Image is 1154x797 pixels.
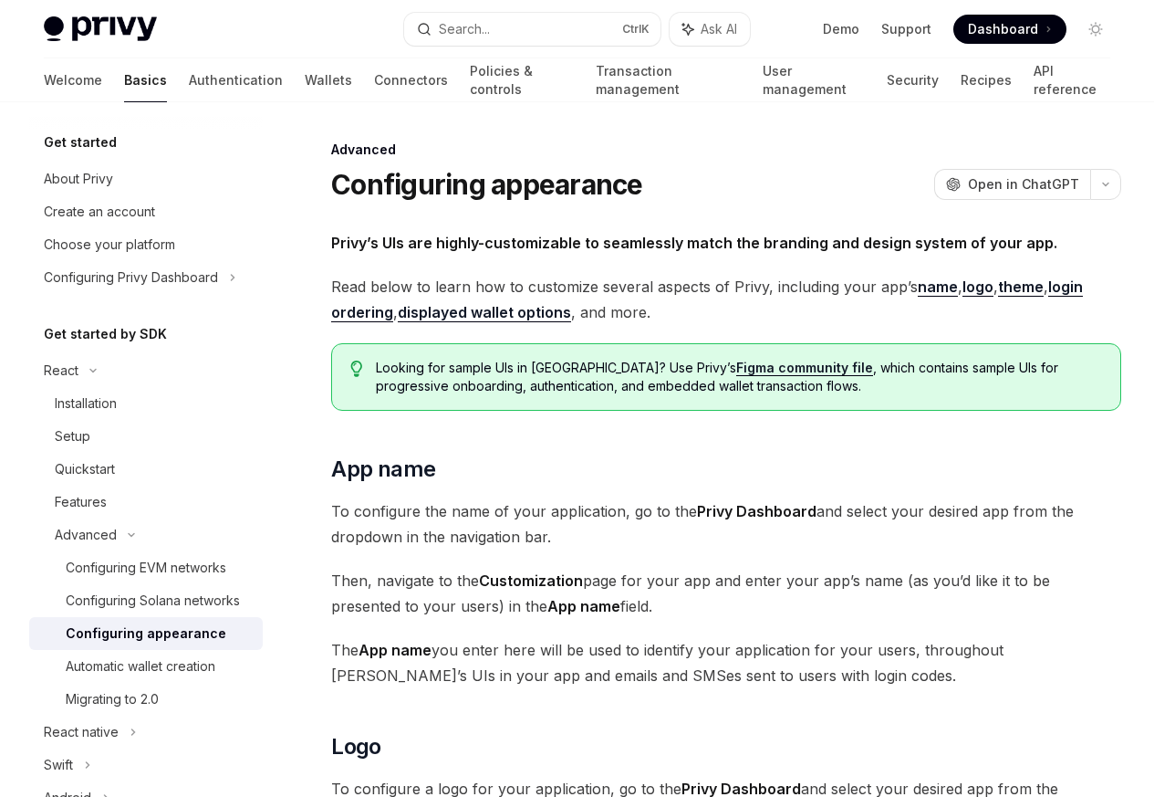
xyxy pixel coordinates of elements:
h5: Get started by SDK [44,323,167,345]
div: React native [44,721,119,743]
a: Figma community file [736,360,873,376]
a: Transaction management [596,58,740,102]
button: Open in ChatGPT [934,169,1090,200]
div: Installation [55,393,117,414]
a: About Privy [29,163,263,195]
div: Setup [55,425,90,447]
a: Quickstart [29,453,263,486]
a: Create an account [29,195,263,228]
div: Migrating to 2.0 [66,688,159,710]
a: Demo [823,20,859,38]
button: Toggle dark mode [1081,15,1110,44]
a: Connectors [374,58,448,102]
a: Dashboard [953,15,1066,44]
span: Dashboard [968,20,1038,38]
h5: Get started [44,131,117,153]
div: Features [55,491,107,513]
a: Welcome [44,58,102,102]
span: Ask AI [701,20,737,38]
span: To configure the name of your application, go to the and select your desired app from the dropdow... [331,498,1121,550]
a: Recipes [961,58,1012,102]
span: Read below to learn how to customize several aspects of Privy, including your app’s , , , , , and... [331,274,1121,325]
span: Then, navigate to the page for your app and enter your app’s name (as you’d like it to be present... [331,568,1121,619]
strong: Privy Dashboard [697,502,816,520]
a: Choose your platform [29,228,263,261]
span: Logo [331,732,381,761]
a: Authentication [189,58,283,102]
a: Installation [29,387,263,420]
div: Advanced [331,141,1121,159]
div: Configuring EVM networks [66,557,226,579]
span: Ctrl K [622,22,650,37]
a: logo [962,278,993,297]
span: Looking for sample UIs in [GEOGRAPHIC_DATA]? Use Privy’s , which contains sample UIs for progress... [376,359,1102,395]
div: Create an account [44,201,155,223]
a: API reference [1034,58,1110,102]
a: Migrating to 2.0 [29,683,263,716]
span: The you enter here will be used to identify your application for your users, throughout [PERSON_N... [331,637,1121,688]
div: Quickstart [55,458,115,480]
a: Automatic wallet creation [29,650,263,683]
span: Open in ChatGPT [968,175,1079,194]
svg: Tip [350,361,363,377]
a: Security [887,58,939,102]
button: Ask AI [670,13,750,46]
div: Automatic wallet creation [66,655,215,677]
div: Search... [439,18,490,40]
div: Configuring appearance [66,623,226,645]
a: theme [998,278,1044,297]
span: App name [331,455,435,484]
a: Configuring EVM networks [29,551,263,584]
div: React [44,360,78,382]
img: light logo [44,16,157,42]
a: Configuring appearance [29,617,263,650]
a: Features [29,486,263,519]
a: Wallets [305,58,352,102]
a: name [918,278,958,297]
a: Support [881,20,931,38]
a: Setup [29,420,263,453]
h1: Configuring appearance [331,168,643,201]
div: Swift [44,754,73,776]
div: Advanced [55,524,117,546]
strong: Privy’s UIs are highly-customizable to seamlessly match the branding and design system of your app. [331,234,1057,252]
strong: Customization [479,572,583,590]
strong: App name [547,597,620,615]
div: Choose your platform [44,234,175,256]
a: displayed wallet options [398,303,571,322]
a: User management [763,58,866,102]
div: Configuring Solana networks [66,590,240,612]
a: Policies & controls [470,58,574,102]
a: Basics [124,58,167,102]
div: Configuring Privy Dashboard [44,267,218,288]
a: Configuring Solana networks [29,584,263,617]
div: About Privy [44,168,113,190]
strong: App name [359,641,431,659]
button: Search...CtrlK [404,13,660,46]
